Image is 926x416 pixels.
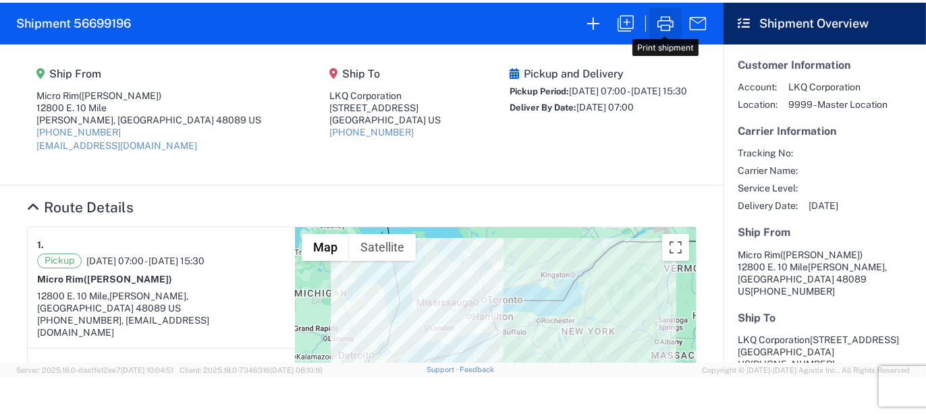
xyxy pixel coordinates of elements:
[738,249,780,260] span: Micro Rim
[86,255,205,267] span: [DATE] 07:00 - [DATE] 15:30
[330,127,414,138] a: [PHONE_NUMBER]
[349,234,416,261] button: Show satellite imagery
[427,365,460,374] a: Support
[788,98,888,111] span: 9999 - Master Location
[702,364,910,376] span: Copyright © [DATE]-[DATE] Agistix Inc., All Rights Reserved
[738,165,798,177] span: Carrier Name:
[36,102,261,114] div: 12800 E. 10 Mile
[27,199,134,216] a: Hide Details
[510,86,569,96] span: Pickup Period:
[738,147,798,159] span: Tracking No:
[738,262,808,272] span: 12800 E. 10 Mile
[36,140,197,151] a: [EMAIL_ADDRESS][DOMAIN_NAME]
[37,314,285,338] div: [PHONE_NUMBER], [EMAIL_ADDRESS][DOMAIN_NAME]
[121,366,173,374] span: [DATE] 10:04:51
[270,366,323,374] span: [DATE] 08:10:16
[569,86,687,96] span: [DATE] 07:00 - [DATE] 15:30
[738,226,912,239] h5: Ship From
[738,334,912,370] address: [GEOGRAPHIC_DATA] US
[330,90,441,102] div: LKQ Corporation
[36,67,261,80] h5: Ship From
[510,67,687,80] h5: Pickup and Delivery
[37,358,46,375] strong: 2.
[738,81,778,93] span: Account:
[460,365,494,374] a: Feedback
[37,274,172,285] strong: Micro Rim
[662,234,689,261] button: Toggle fullscreen view
[84,274,172,285] span: ([PERSON_NAME])
[16,16,131,32] h2: Shipment 56699196
[79,90,161,101] span: ([PERSON_NAME])
[37,291,188,314] span: [PERSON_NAME], [GEOGRAPHIC_DATA] 48089 US
[738,125,912,138] h5: Carrier Information
[738,200,798,212] span: Delivery Date:
[330,102,441,114] div: [STREET_ADDRESS]
[788,81,888,93] span: LKQ Corporation
[809,200,838,212] span: [DATE]
[302,234,349,261] button: Show street map
[330,114,441,126] div: [GEOGRAPHIC_DATA] US
[576,102,634,113] span: [DATE] 07:00
[738,59,912,71] h5: Customer Information
[738,182,798,194] span: Service Level:
[36,90,261,102] div: Micro Rim
[510,102,576,113] span: Deliver By Date:
[37,254,82,268] span: Pickup
[37,237,44,254] strong: 1.
[330,67,441,80] h5: Ship To
[738,249,912,297] address: [PERSON_NAME], [GEOGRAPHIC_DATA] 48089 US
[180,366,323,374] span: Client: 2025.18.0-7346316
[751,359,835,369] span: [PHONE_NUMBER]
[36,127,121,138] a: [PHONE_NUMBER]
[724,3,926,44] header: Shipment Overview
[16,366,173,374] span: Server: 2025.18.0-daa1fe12ee7
[738,311,912,324] h5: Ship To
[738,334,899,345] span: LKQ Corporation [STREET_ADDRESS]
[780,249,863,260] span: ([PERSON_NAME])
[738,98,778,111] span: Location:
[37,291,109,301] span: 12800 E. 10 Mile,
[36,114,261,126] div: [PERSON_NAME], [GEOGRAPHIC_DATA] 48089 US
[751,286,835,297] span: [PHONE_NUMBER]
